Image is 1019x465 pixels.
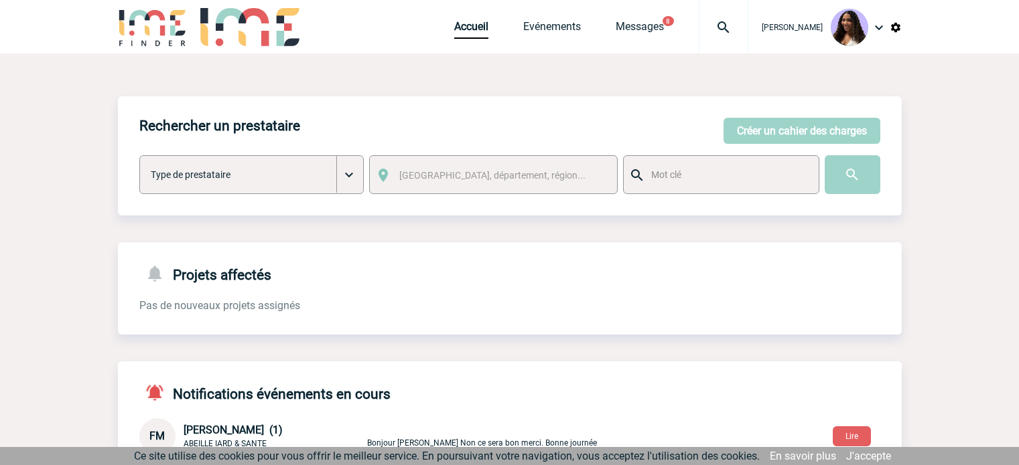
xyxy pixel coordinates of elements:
[149,430,165,442] span: FM
[139,418,364,454] div: Conversation privée : Client - Agence
[184,439,267,448] span: ABEILLE IARD & SANTE
[184,424,283,436] span: [PERSON_NAME] (1)
[648,166,807,183] input: Mot clé
[770,450,836,462] a: En savoir plus
[846,450,891,462] a: J'accepte
[663,16,674,26] button: 8
[139,118,300,134] h4: Rechercher un prestataire
[825,155,880,194] input: Submit
[762,23,823,32] span: [PERSON_NAME]
[139,429,682,442] a: FM [PERSON_NAME] (1) ABEILLE IARD & SANTE Bonjour [PERSON_NAME] Non ce sera bon merci. Bonne journée
[118,8,188,46] img: IME-Finder
[139,383,391,402] h4: Notifications événements en cours
[139,264,271,283] h4: Projets affectés
[822,429,882,442] a: Lire
[523,20,581,39] a: Evénements
[399,170,586,181] span: [GEOGRAPHIC_DATA], département, région...
[139,299,300,312] span: Pas de nouveaux projets assignés
[145,383,173,402] img: notifications-active-24-px-r.png
[134,450,760,462] span: Ce site utilise des cookies pour vous offrir le meilleur service. En poursuivant votre navigation...
[616,20,664,39] a: Messages
[145,264,173,283] img: notifications-24-px-g.png
[833,426,871,446] button: Lire
[367,426,682,448] p: Bonjour [PERSON_NAME] Non ce sera bon merci. Bonne journée
[831,9,868,46] img: 131234-0.jpg
[454,20,488,39] a: Accueil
